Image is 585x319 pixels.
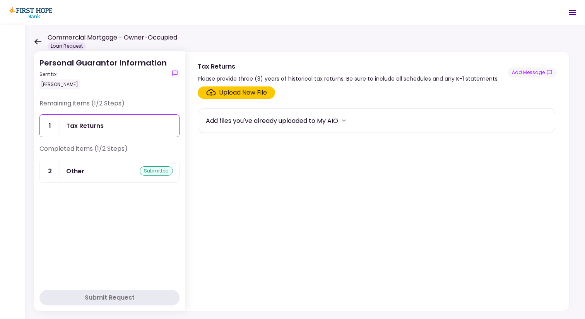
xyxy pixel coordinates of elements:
div: Other [66,166,84,176]
div: Upload New File [219,88,267,97]
div: Tax ReturnsPlease provide three (3) years of historical tax returns. Be sure to include all sched... [185,51,570,311]
button: show-messages [508,67,557,78]
div: submitted [140,166,173,176]
button: Open menu [563,3,582,22]
a: 2Othersubmitted [39,160,180,183]
div: Tax Returns [66,121,104,131]
button: show-messages [170,69,180,78]
div: Tax Returns [198,62,499,71]
div: Add files you've already uploaded to My AIO [206,116,338,126]
button: more [338,115,350,126]
div: Sent to: [39,71,167,78]
div: Loan Request [48,42,86,50]
h1: Commercial Mortgage - Owner-Occupied [48,33,177,42]
span: Click here to upload the required document [198,86,275,99]
div: 1 [40,115,60,137]
div: 2 [40,160,60,182]
div: Personal Guarantor Information [39,57,167,90]
button: Submit Request [39,290,180,305]
div: Submit Request [85,293,135,302]
div: Completed items (1/2 Steps) [39,144,180,160]
a: 1Tax Returns [39,114,180,137]
div: Remaining items (1/2 Steps) [39,99,180,114]
div: Please provide three (3) years of historical tax returns. Be sure to include all schedules and an... [198,74,499,83]
img: Partner icon [8,7,52,18]
div: [PERSON_NAME] [39,79,80,90]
